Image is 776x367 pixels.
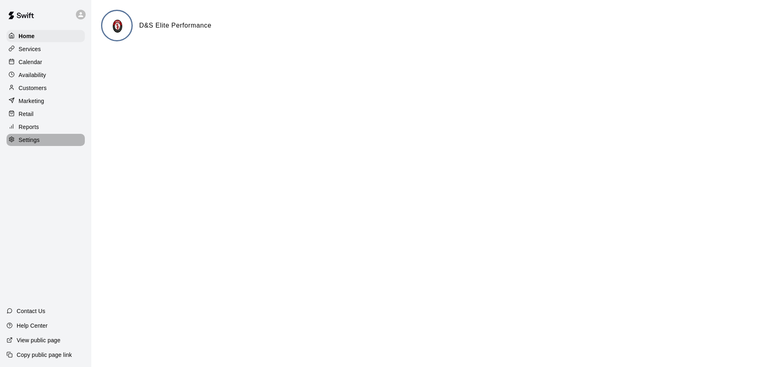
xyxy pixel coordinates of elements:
p: Services [19,45,41,53]
p: Copy public page link [17,351,72,359]
a: Services [6,43,85,55]
p: Help Center [17,322,47,330]
h6: D&S Elite Performance [139,20,211,31]
a: Home [6,30,85,42]
p: Contact Us [17,307,45,315]
p: View public page [17,336,60,344]
a: Reports [6,121,85,133]
p: Calendar [19,58,42,66]
a: Availability [6,69,85,81]
a: Marketing [6,95,85,107]
p: Marketing [19,97,44,105]
p: Settings [19,136,40,144]
a: Customers [6,82,85,94]
p: Home [19,32,35,40]
img: D&S Elite Performance logo [102,11,133,41]
a: Retail [6,108,85,120]
p: Customers [19,84,47,92]
p: Retail [19,110,34,118]
a: Calendar [6,56,85,68]
p: Availability [19,71,46,79]
p: Reports [19,123,39,131]
a: Settings [6,134,85,146]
